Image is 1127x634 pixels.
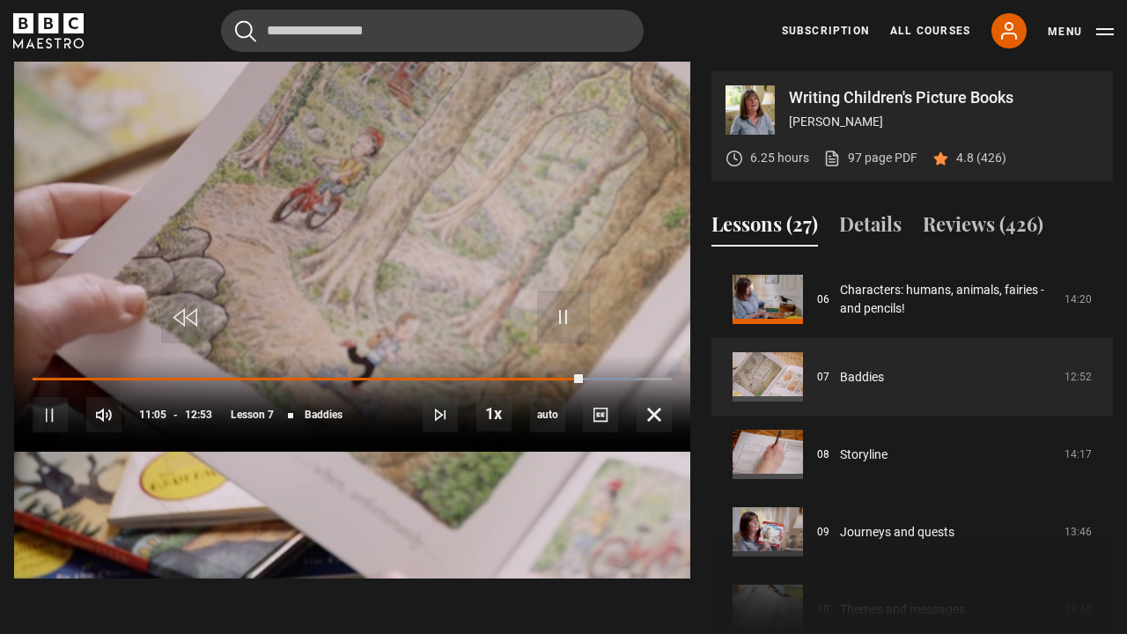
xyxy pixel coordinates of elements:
[789,90,1099,106] p: Writing Children's Picture Books
[139,399,166,431] span: 11:05
[476,396,512,431] button: Playback Rate
[839,210,902,247] button: Details
[235,20,256,42] button: Submit the search query
[923,210,1043,247] button: Reviews (426)
[33,397,68,432] button: Pause
[33,378,672,381] div: Progress Bar
[14,71,690,452] video-js: Video Player
[305,409,343,420] span: Baddies
[530,397,565,432] div: Current quality: 720p
[185,399,212,431] span: 12:53
[840,523,954,542] a: Journeys and quests
[956,149,1006,167] p: 4.8 (426)
[530,397,565,432] span: auto
[637,397,672,432] button: Fullscreen
[823,149,917,167] a: 97 page PDF
[840,446,888,464] a: Storyline
[86,397,122,432] button: Mute
[231,409,274,420] span: Lesson 7
[221,10,644,52] input: Search
[1048,23,1114,41] button: Toggle navigation
[711,210,818,247] button: Lessons (27)
[583,397,618,432] button: Captions
[840,281,1054,318] a: Characters: humans, animals, fairies - and pencils!
[423,397,458,432] button: Next Lesson
[13,13,84,48] svg: BBC Maestro
[789,113,1099,131] p: [PERSON_NAME]
[840,368,884,387] a: Baddies
[890,23,970,39] a: All Courses
[173,409,178,421] span: -
[782,23,869,39] a: Subscription
[750,149,809,167] p: 6.25 hours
